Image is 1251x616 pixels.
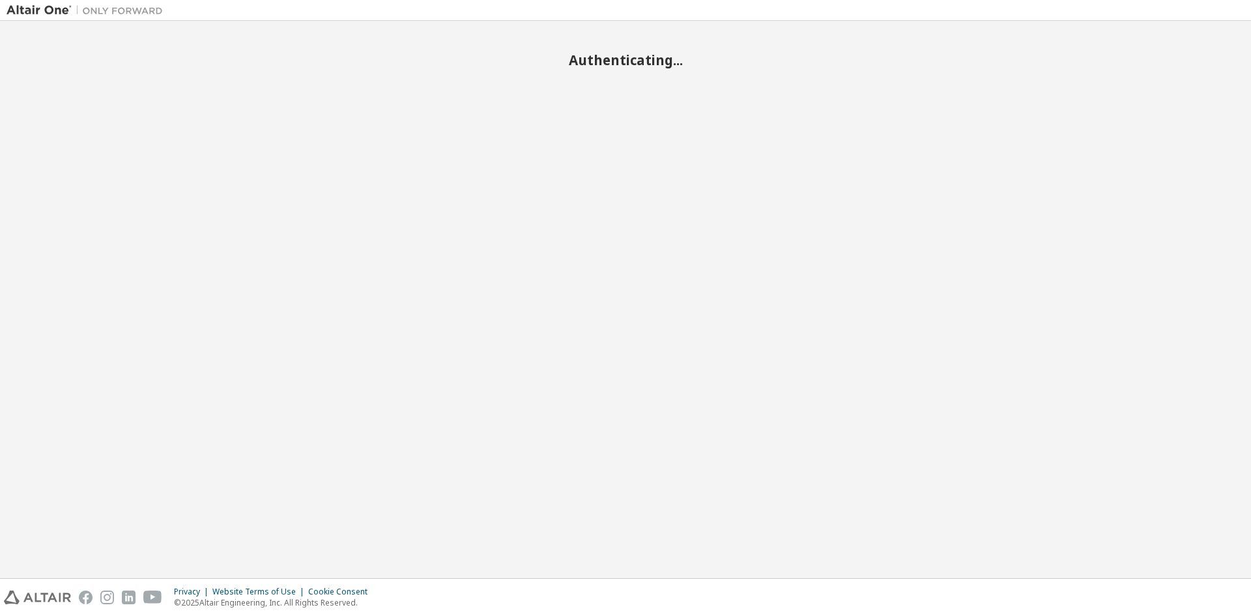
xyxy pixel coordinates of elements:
[308,587,375,597] div: Cookie Consent
[122,591,136,604] img: linkedin.svg
[7,51,1244,68] h2: Authenticating...
[4,591,71,604] img: altair_logo.svg
[79,591,93,604] img: facebook.svg
[7,4,169,17] img: Altair One
[143,591,162,604] img: youtube.svg
[100,591,114,604] img: instagram.svg
[174,587,212,597] div: Privacy
[174,597,375,608] p: © 2025 Altair Engineering, Inc. All Rights Reserved.
[212,587,308,597] div: Website Terms of Use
